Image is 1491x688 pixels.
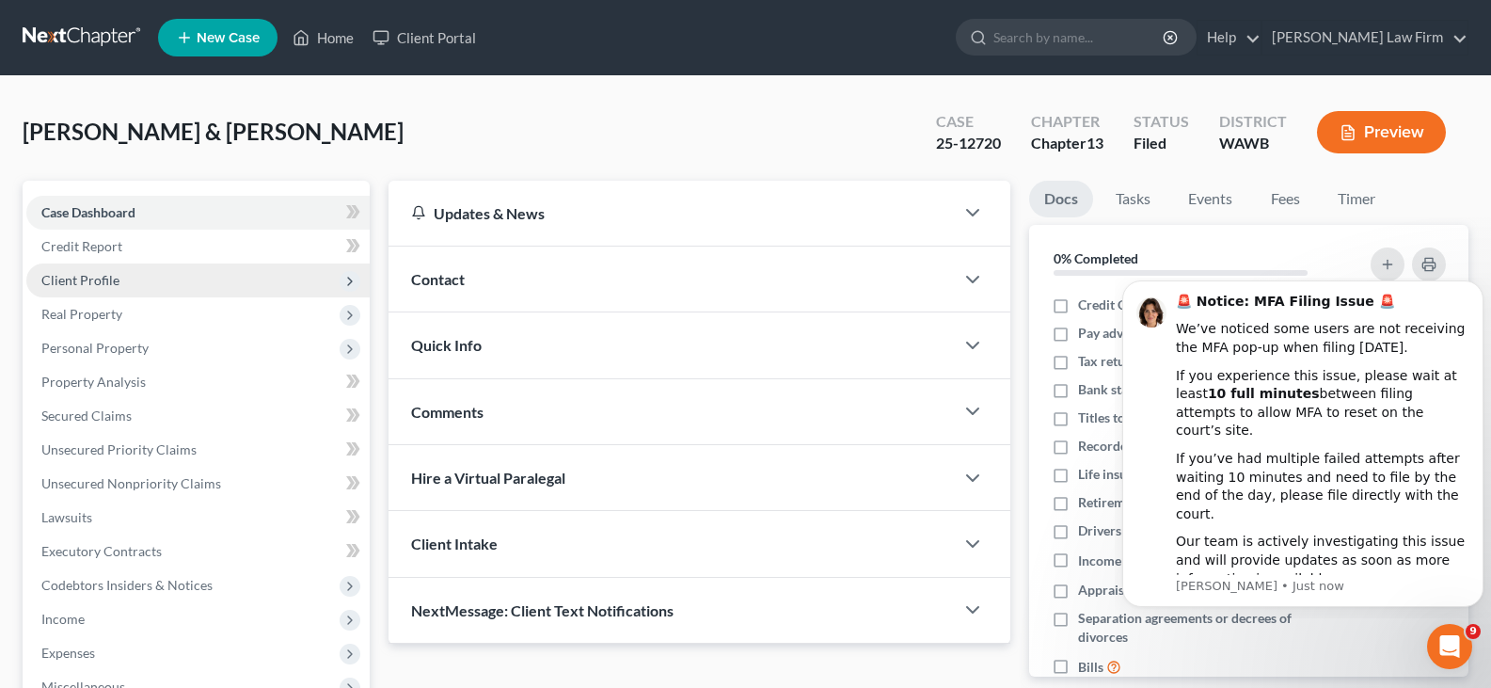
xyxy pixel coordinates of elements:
[41,340,149,356] span: Personal Property
[41,543,162,559] span: Executory Contracts
[41,272,119,288] span: Client Profile
[936,133,1001,154] div: 25-12720
[1078,437,1260,456] span: Recorded mortgages and deeds
[41,238,122,254] span: Credit Report
[1134,133,1189,154] div: Filed
[41,645,95,661] span: Expenses
[23,118,404,145] span: [PERSON_NAME] & [PERSON_NAME]
[363,21,485,55] a: Client Portal
[26,433,370,467] a: Unsecured Priority Claims
[1078,352,1144,371] span: Tax returns
[1031,133,1103,154] div: Chapter
[26,196,370,230] a: Case Dashboard
[1078,521,1293,540] span: Drivers license & social security card
[41,306,122,322] span: Real Property
[26,467,370,501] a: Unsecured Nonpriority Claims
[1219,111,1287,133] div: District
[1078,408,1214,427] span: Titles to motor vehicles
[41,475,221,491] span: Unsecured Nonpriority Claims
[411,270,465,288] span: Contact
[41,441,197,457] span: Unsecured Priority Claims
[41,374,146,390] span: Property Analysis
[197,31,260,45] span: New Case
[1054,250,1138,266] strong: 0% Completed
[1317,111,1446,153] button: Preview
[1101,181,1166,217] a: Tasks
[1031,111,1103,133] div: Chapter
[1078,658,1103,677] span: Bills
[41,611,85,627] span: Income
[411,601,674,619] span: NextMessage: Client Text Notifications
[1262,21,1467,55] a: [PERSON_NAME] Law Firm
[1219,133,1287,154] div: WAWB
[26,230,370,264] a: Credit Report
[1078,552,1191,570] span: Income Documents
[1198,21,1261,55] a: Help
[411,469,565,487] span: Hire a Virtual Paralegal
[1078,296,1246,314] span: Credit Counseling Certificate
[411,535,498,552] span: Client Intake
[1427,624,1472,669] iframe: Intercom live chat
[1173,181,1247,217] a: Events
[993,20,1166,55] input: Search by name...
[26,399,370,433] a: Secured Claims
[41,408,132,424] span: Secured Claims
[26,365,370,399] a: Property Analysis
[41,509,92,525] span: Lawsuits
[26,501,370,535] a: Lawsuits
[283,21,363,55] a: Home
[1115,278,1491,618] iframe: Intercom notifications message
[1134,111,1189,133] div: Status
[1078,609,1342,647] span: Separation agreements or decrees of divorces
[1255,181,1315,217] a: Fees
[1466,624,1481,639] span: 9
[936,111,1001,133] div: Case
[411,203,931,223] div: Updates & News
[1078,324,1146,343] span: Pay advices
[1323,181,1390,217] a: Timer
[1087,134,1103,152] span: 13
[1078,581,1181,600] span: Appraisal reports
[1078,493,1261,512] span: Retirement account statements
[1078,465,1208,484] span: Life insurance policies
[411,336,482,354] span: Quick Info
[26,535,370,568] a: Executory Contracts
[1078,380,1175,399] span: Bank statements
[1029,181,1093,217] a: Docs
[411,403,484,421] span: Comments
[41,577,213,593] span: Codebtors Insiders & Notices
[41,204,135,220] span: Case Dashboard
